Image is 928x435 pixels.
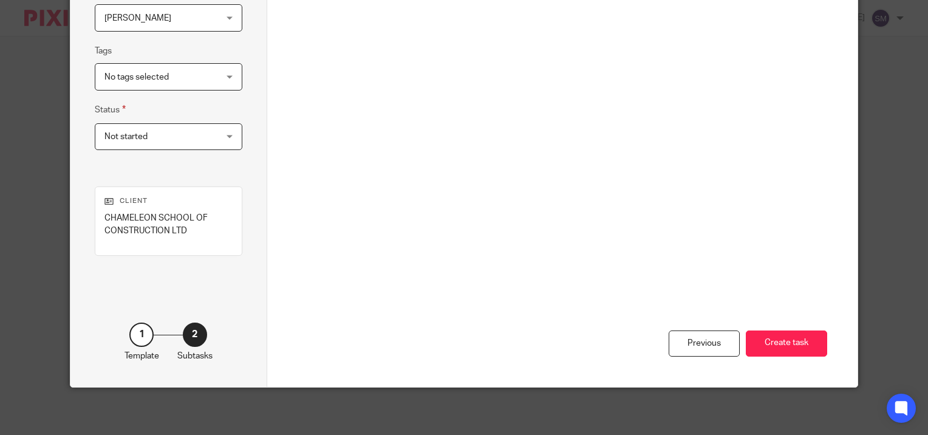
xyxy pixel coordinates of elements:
[104,196,233,206] p: Client
[669,331,740,357] div: Previous
[746,331,827,357] button: Create task
[95,45,112,57] label: Tags
[104,73,169,81] span: No tags selected
[177,350,213,362] p: Subtasks
[104,212,233,237] p: CHAMELEON SCHOOL OF CONSTRUCTION LTD
[95,103,126,117] label: Status
[104,132,148,141] span: Not started
[104,14,171,22] span: [PERSON_NAME]
[129,323,154,347] div: 1
[183,323,207,347] div: 2
[125,350,159,362] p: Template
